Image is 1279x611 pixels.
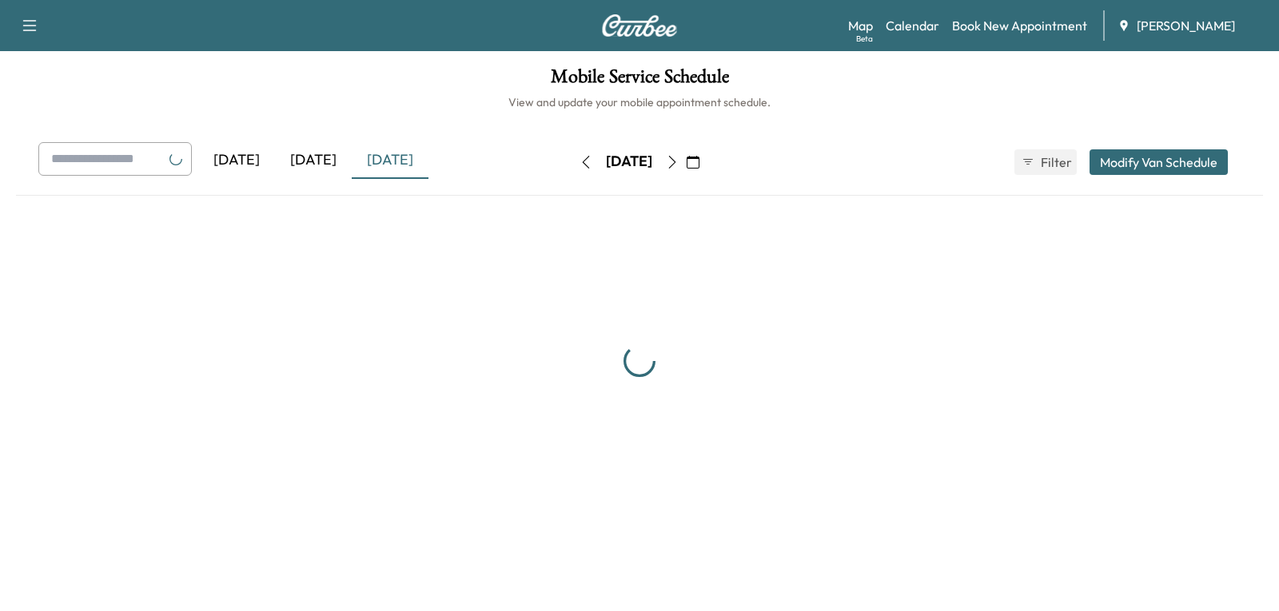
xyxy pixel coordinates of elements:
[1090,149,1228,175] button: Modify Van Schedule
[16,94,1263,110] h6: View and update your mobile appointment schedule.
[1137,16,1235,35] span: [PERSON_NAME]
[606,152,652,172] div: [DATE]
[352,142,428,179] div: [DATE]
[886,16,939,35] a: Calendar
[198,142,275,179] div: [DATE]
[848,16,873,35] a: MapBeta
[856,33,873,45] div: Beta
[952,16,1087,35] a: Book New Appointment
[275,142,352,179] div: [DATE]
[1041,153,1070,172] span: Filter
[1014,149,1077,175] button: Filter
[16,67,1263,94] h1: Mobile Service Schedule
[601,14,678,37] img: Curbee Logo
